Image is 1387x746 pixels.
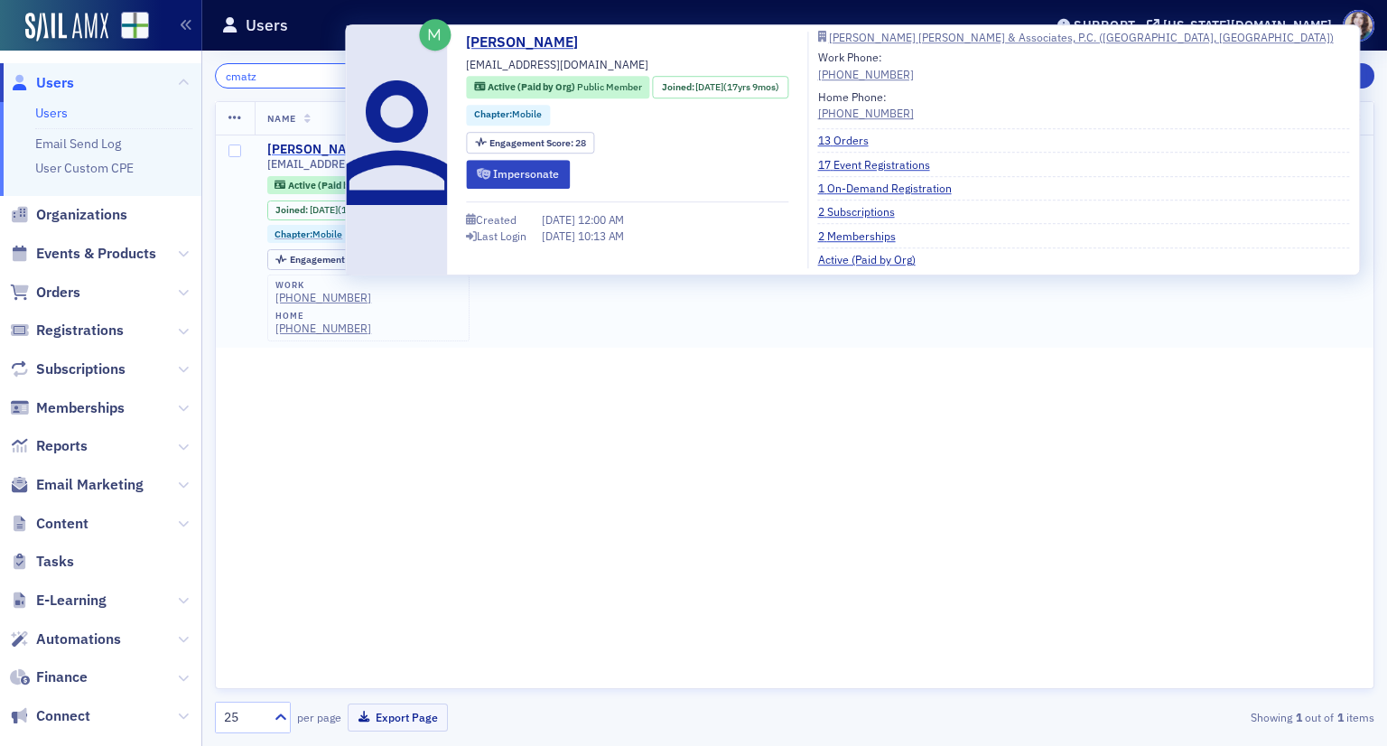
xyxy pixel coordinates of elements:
[477,232,526,242] div: Last Login
[35,160,134,176] a: User Custom CPE
[542,212,578,227] span: [DATE]
[10,706,90,726] a: Connect
[818,32,1350,42] a: [PERSON_NAME] [PERSON_NAME] & Associates, P.C. ([GEOGRAPHIC_DATA], [GEOGRAPHIC_DATA])
[35,135,121,152] a: Email Send Log
[310,203,338,216] span: [DATE]
[489,138,586,148] div: 28
[275,280,371,291] div: work
[818,49,914,82] div: Work Phone:
[10,359,126,379] a: Subscriptions
[818,156,944,173] a: 17 Event Registrations
[36,283,80,303] span: Orders
[121,12,149,40] img: SailAMX
[10,591,107,611] a: E-Learning
[466,132,594,154] div: Engagement Score: 28
[36,667,88,687] span: Finance
[35,105,68,121] a: Users
[275,228,342,240] a: Chapter:Mobile
[267,142,368,158] a: [PERSON_NAME]
[466,76,649,98] div: Active (Paid by Org): Active (Paid by Org): Public Member
[818,228,909,244] a: 2 Memberships
[10,244,156,264] a: Events & Products
[36,591,107,611] span: E-Learning
[818,89,914,122] div: Home Phone:
[297,709,341,725] label: per page
[1163,17,1332,33] div: [US_STATE][DOMAIN_NAME]
[36,552,74,572] span: Tasks
[10,398,125,418] a: Memberships
[488,80,577,93] span: Active (Paid by Org)
[267,112,296,125] span: Name
[1343,10,1374,42] span: Profile
[818,180,965,196] a: 1 On-Demand Registration
[653,76,788,98] div: Joined: 2007-12-06 00:00:00
[10,321,124,340] a: Registrations
[310,204,394,216] div: (17yrs 9mos)
[466,160,570,188] button: Impersonate
[466,56,648,72] span: [EMAIL_ADDRESS][DOMAIN_NAME]
[275,291,371,304] a: [PHONE_NUMBER]
[290,255,386,265] div: 28
[36,706,90,726] span: Connect
[36,398,125,418] span: Memberships
[215,63,387,89] input: Search…
[695,80,723,93] span: [DATE]
[818,132,882,148] a: 13 Orders
[36,436,88,456] span: Reports
[578,212,624,227] span: 12:00 AM
[275,179,442,191] a: Active (Paid by Org) Public Member
[108,12,149,42] a: View Homepage
[10,73,74,93] a: Users
[10,629,121,649] a: Automations
[474,80,641,95] a: Active (Paid by Org) Public Member
[818,66,914,82] a: [PHONE_NUMBER]
[476,215,517,225] div: Created
[36,205,127,225] span: Organizations
[10,667,88,687] a: Finance
[36,244,156,264] span: Events & Products
[36,475,144,495] span: Email Marketing
[10,205,127,225] a: Organizations
[36,321,124,340] span: Registrations
[10,283,80,303] a: Orders
[1334,709,1346,725] strong: 1
[466,32,591,53] a: [PERSON_NAME]
[10,475,144,495] a: Email Marketing
[288,179,377,191] span: Active (Paid by Org)
[542,229,578,244] span: [DATE]
[36,514,88,534] span: Content
[25,13,108,42] img: SailAMX
[489,136,575,149] span: Engagement Score :
[474,107,512,120] span: Chapter :
[577,80,642,93] span: Public Member
[662,80,696,95] span: Joined :
[267,176,451,194] div: Active (Paid by Org): Active (Paid by Org): Public Member
[818,106,914,122] a: [PHONE_NUMBER]
[466,105,550,126] div: Chapter:
[818,251,929,267] a: Active (Paid by Org)
[1074,17,1136,33] div: Support
[36,359,126,379] span: Subscriptions
[348,704,448,732] button: Export Page
[267,157,450,171] span: [EMAIL_ADDRESS][DOMAIN_NAME]
[275,204,310,216] span: Joined :
[695,80,779,95] div: (17yrs 9mos)
[290,253,376,266] span: Engagement Score :
[267,200,403,220] div: Joined: 2007-12-06 00:00:00
[275,322,371,335] div: [PHONE_NUMBER]
[275,228,312,240] span: Chapter :
[10,436,88,456] a: Reports
[10,552,74,572] a: Tasks
[10,514,88,534] a: Content
[474,107,542,122] a: Chapter:Mobile
[1147,19,1338,32] button: [US_STATE][DOMAIN_NAME]
[1001,709,1374,725] div: Showing out of items
[818,204,908,220] a: 2 Subscriptions
[246,14,288,36] h1: Users
[267,249,396,269] div: Engagement Score: 28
